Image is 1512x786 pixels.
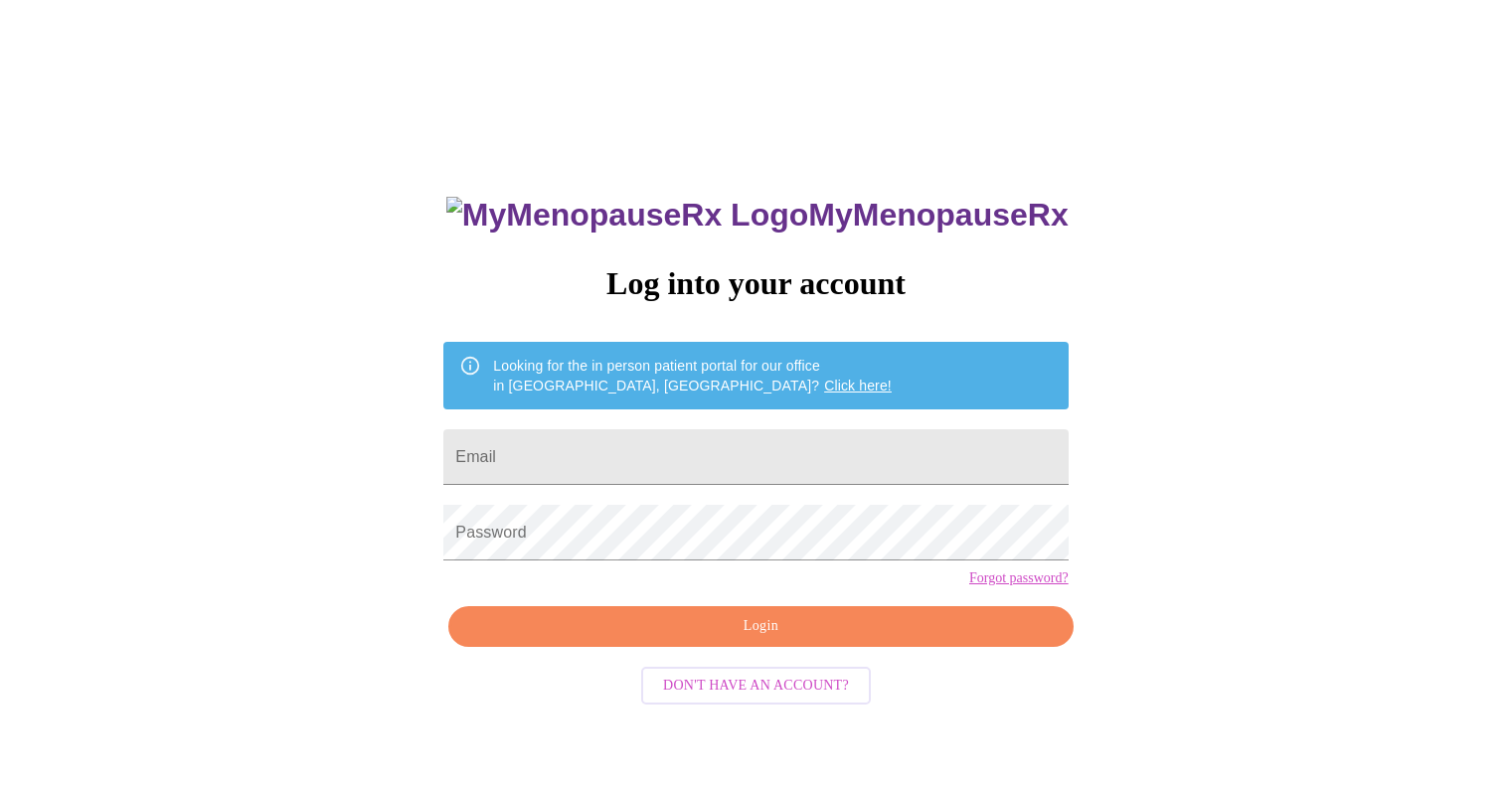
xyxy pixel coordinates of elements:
img: MyMenopauseRx Logo [446,197,808,234]
button: Login [448,606,1073,647]
span: Login [471,614,1050,639]
a: Click here! [824,378,892,393]
div: Looking for the in person patient portal for our office in [GEOGRAPHIC_DATA], [GEOGRAPHIC_DATA]? [493,348,892,403]
h3: MyMenopauseRx [446,197,1069,234]
a: Don't have an account? [636,676,876,693]
a: Forgot password? [969,570,1069,586]
button: Don't have an account? [641,667,871,706]
h3: Log into your account [443,265,1068,302]
span: Don't have an account? [663,674,849,699]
